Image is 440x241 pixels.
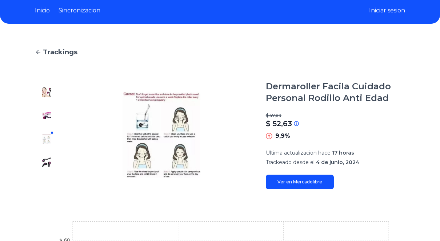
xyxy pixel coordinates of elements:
p: $ 47,89 [266,113,405,118]
a: Ver en Mercadolibre [266,175,334,189]
span: Ultima actualizacion hace [266,149,331,156]
span: Trackeado desde el [266,159,315,166]
a: Inicio [35,6,50,15]
a: Sincronizacion [59,6,100,15]
h1: Dermaroller Facila Cuidado Personal Rodillo Anti Edad [266,81,405,104]
img: Dermaroller Facila Cuidado Personal Rodillo Anti Edad [73,81,251,189]
img: Dermaroller Facila Cuidado Personal Rodillo Anti Edad [41,110,52,121]
p: $ 52,63 [266,118,292,129]
p: 9,9% [275,132,290,140]
span: Trackings [43,47,77,57]
span: 4 de junio, 2024 [316,159,359,166]
span: 17 horas [332,149,354,156]
img: Dermaroller Facila Cuidado Personal Rodillo Anti Edad [41,156,52,168]
img: Dermaroller Facila Cuidado Personal Rodillo Anti Edad [41,133,52,145]
button: Iniciar sesion [369,6,405,15]
img: Dermaroller Facila Cuidado Personal Rodillo Anti Edad [41,86,52,98]
a: Trackings [35,47,405,57]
